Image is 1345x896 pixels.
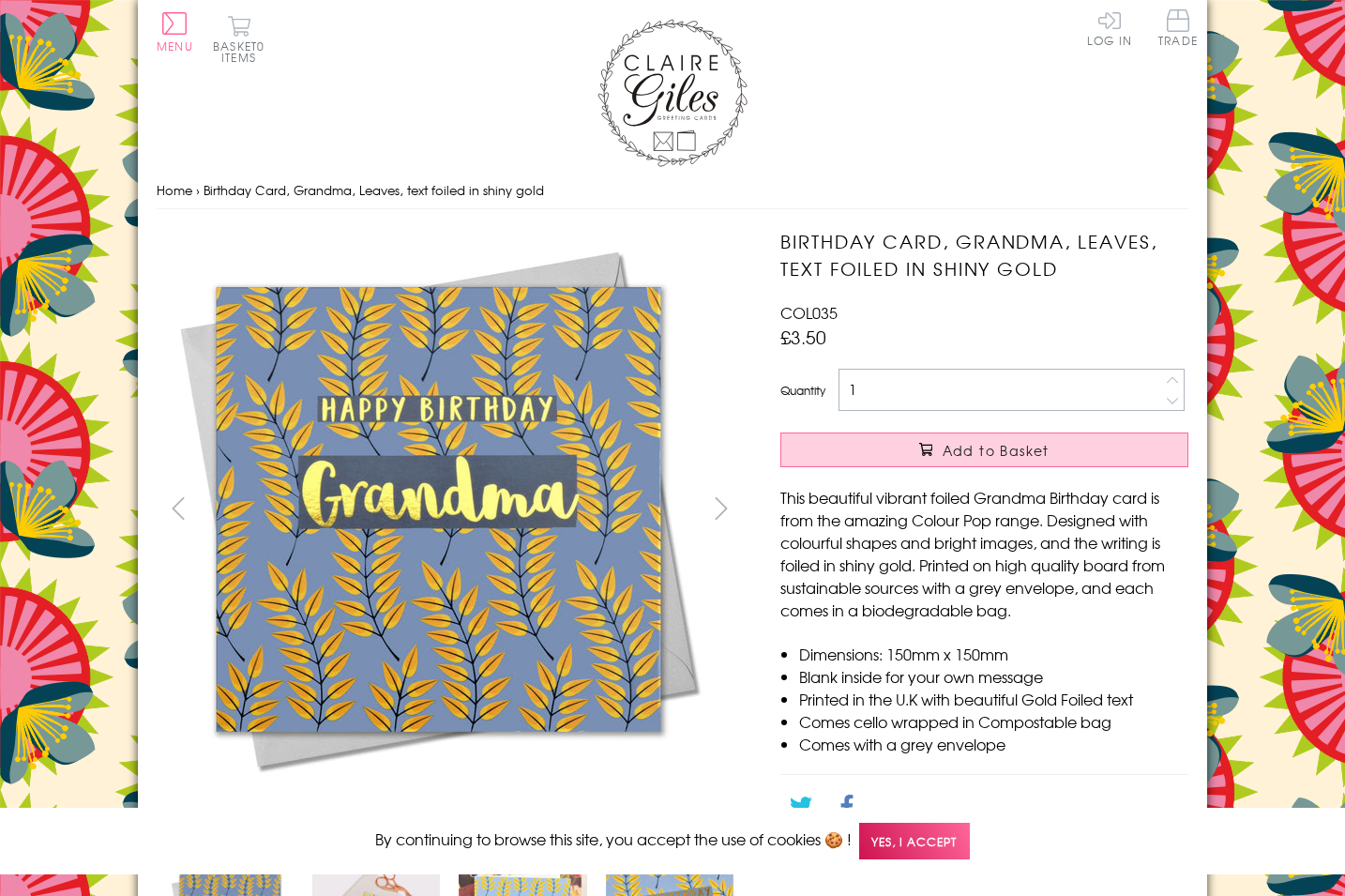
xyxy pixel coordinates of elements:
span: Birthday Card, Grandma, Leaves, text foiled in shiny gold [204,181,544,199]
span: › [196,181,200,199]
button: prev [157,487,199,529]
li: Printed in the U.K with beautiful Gold Foiled text [799,688,1188,710]
span: Trade [1158,9,1198,46]
img: Claire Giles Greetings Cards [597,19,748,167]
img: Birthday Card, Grandma, Leaves, text foiled in shiny gold [157,228,719,791]
span: £3.50 [780,324,826,350]
label: Quantity [780,382,825,399]
span: Yes, I accept [859,823,970,859]
li: Dimensions: 150mm x 150mm [799,643,1188,665]
button: Add to Basket [780,433,1188,467]
li: Comes with a grey envelope [799,733,1188,755]
p: This beautiful vibrant foiled Grandma Birthday card is from the amazing Colour Pop range. Designe... [780,486,1188,621]
span: 0 items [221,38,264,66]
a: Home [157,181,192,199]
span: COL035 [780,301,838,324]
button: Basket0 items [213,15,264,63]
a: Trade [1158,9,1198,50]
h1: Birthday Card, Grandma, Leaves, text foiled in shiny gold [780,228,1188,282]
button: next [701,487,743,529]
span: Add to Basket [943,441,1050,460]
li: Comes cello wrapped in Compostable bag [799,710,1188,733]
nav: breadcrumbs [157,172,1188,210]
span: Menu [157,38,193,54]
button: Menu [157,12,193,52]
li: Blank inside for your own message [799,665,1188,688]
a: Log In [1087,9,1132,46]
